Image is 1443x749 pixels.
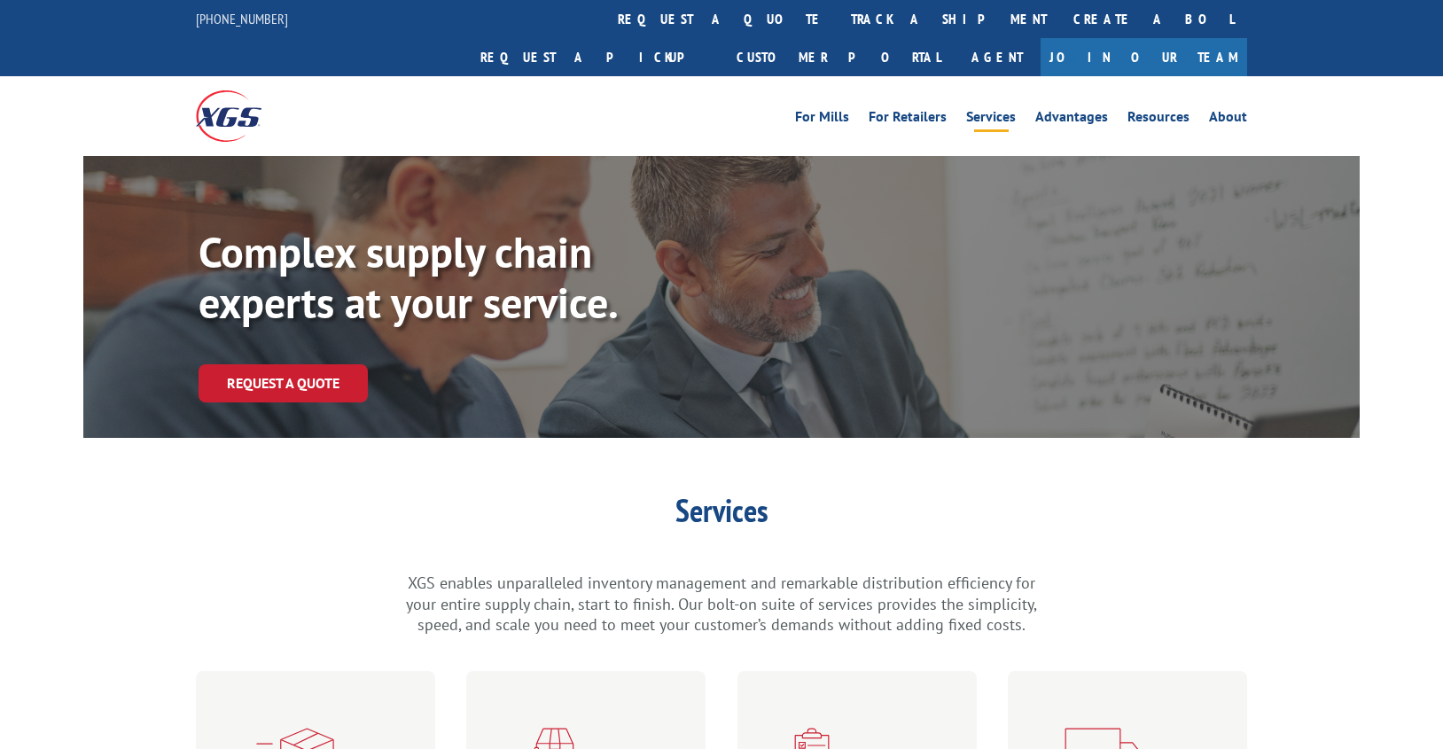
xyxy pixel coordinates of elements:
[402,573,1041,636] p: XGS enables unparalleled inventory management and remarkable distribution efficiency for your ent...
[1209,110,1247,129] a: About
[199,364,368,402] a: Request a Quote
[795,110,849,129] a: For Mills
[467,38,723,76] a: Request a pickup
[1035,110,1108,129] a: Advantages
[199,227,730,329] p: Complex supply chain experts at your service.
[723,38,954,76] a: Customer Portal
[1041,38,1247,76] a: Join Our Team
[196,10,288,27] a: [PHONE_NUMBER]
[869,110,947,129] a: For Retailers
[966,110,1016,129] a: Services
[402,495,1041,535] h1: Services
[954,38,1041,76] a: Agent
[1127,110,1189,129] a: Resources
